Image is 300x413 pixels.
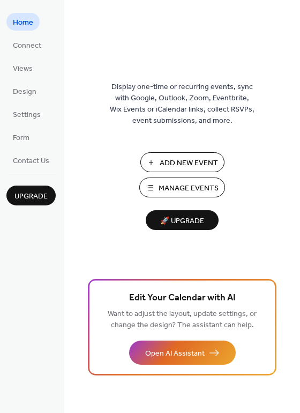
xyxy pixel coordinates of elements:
[129,341,236,365] button: Open AI Assistant
[160,158,218,169] span: Add New Event
[13,86,36,98] span: Design
[13,63,33,75] span: Views
[159,183,219,194] span: Manage Events
[6,82,43,100] a: Design
[13,40,41,51] span: Connect
[6,128,36,146] a: Form
[6,186,56,205] button: Upgrade
[146,210,219,230] button: 🚀 Upgrade
[6,59,39,77] a: Views
[110,82,254,127] span: Display one-time or recurring events, sync with Google, Outlook, Zoom, Eventbrite, Wix Events or ...
[13,132,29,144] span: Form
[6,36,48,54] a: Connect
[108,307,257,333] span: Want to adjust the layout, update settings, or change the design? The assistant can help.
[6,151,56,169] a: Contact Us
[140,152,224,172] button: Add New Event
[13,109,41,121] span: Settings
[6,13,40,31] a: Home
[139,178,225,197] button: Manage Events
[13,156,49,167] span: Contact Us
[152,214,212,228] span: 🚀 Upgrade
[14,191,48,202] span: Upgrade
[13,17,33,28] span: Home
[6,105,47,123] a: Settings
[145,348,205,359] span: Open AI Assistant
[129,291,236,306] span: Edit Your Calendar with AI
